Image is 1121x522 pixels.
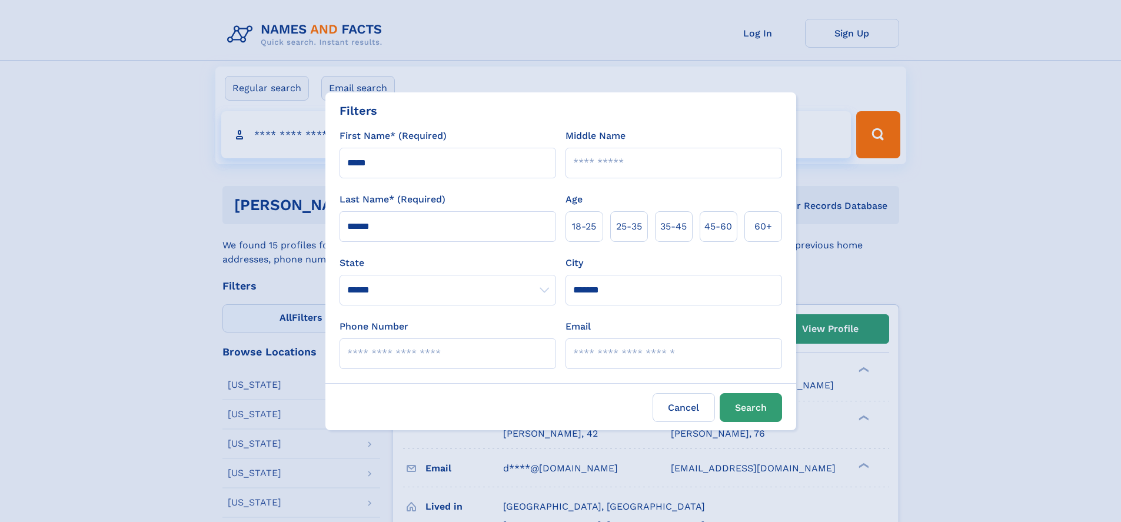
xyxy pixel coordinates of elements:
label: Phone Number [340,320,408,334]
label: City [566,256,583,270]
span: 45‑60 [704,220,732,234]
label: Age [566,192,583,207]
label: Last Name* (Required) [340,192,445,207]
span: 35‑45 [660,220,687,234]
div: Filters [340,102,377,119]
label: First Name* (Required) [340,129,447,143]
span: 25‑35 [616,220,642,234]
span: 60+ [754,220,772,234]
button: Search [720,393,782,422]
label: Cancel [653,393,715,422]
label: Email [566,320,591,334]
label: State [340,256,556,270]
span: 18‑25 [572,220,596,234]
label: Middle Name [566,129,626,143]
